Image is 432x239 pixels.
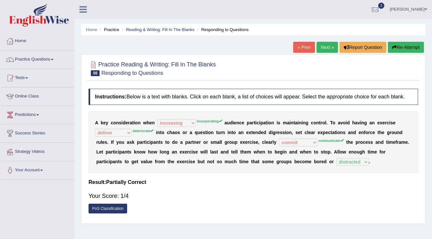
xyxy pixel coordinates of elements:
b: l [220,140,221,145]
b: x [243,140,245,145]
b: p [185,140,188,145]
b: y [106,120,108,125]
b: a [268,140,271,145]
b: t [159,140,160,145]
b: r [368,130,370,135]
b: n [372,120,375,125]
b: p [323,130,326,135]
b: s [160,140,163,145]
b: a [153,140,156,145]
b: e [351,140,353,145]
b: k [101,120,103,125]
b: r [111,149,113,154]
b: d [172,140,175,145]
b: e [150,120,152,125]
b: t [232,130,233,135]
b: s [119,120,121,125]
b: n [289,130,292,135]
b: n [361,120,364,125]
b: e [261,130,263,135]
b: e [197,140,199,145]
b: t [113,149,114,154]
b: d [123,120,126,125]
b: e [318,130,320,135]
b: , [258,140,259,145]
b: e [382,120,385,125]
b: a [127,140,129,145]
b: n [361,130,364,135]
b: a [190,130,192,135]
b: r [142,140,144,145]
h4: Below is a text with blanks. Click on each blank, a list of choices will appear. Select the appro... [89,89,418,105]
b: e [382,130,384,135]
b: l [307,130,308,135]
b: i [252,140,253,145]
b: o [233,130,236,135]
a: Success Stories [0,124,74,141]
b: t [165,140,167,145]
b: a [348,130,351,135]
b: c [115,149,118,154]
b: a [263,120,266,125]
b: e [234,120,236,125]
b: a [376,140,378,145]
b: i [156,130,157,135]
b: g [364,120,367,125]
b: n [340,130,343,135]
b: t [330,130,332,135]
button: Report Question [340,42,386,53]
b: g [306,120,308,125]
b: o [343,120,346,125]
b: e [102,140,105,145]
b: r [385,120,387,125]
b: t [386,140,388,145]
sup: communicate [318,139,344,142]
b: d [400,130,403,135]
b: i [346,120,347,125]
b: r [190,140,192,145]
b: d [353,130,356,135]
b: x [320,130,323,135]
a: Home [86,27,97,32]
b: h [147,120,150,125]
b: i [207,130,208,135]
b: p [119,149,122,154]
b: r [185,130,187,135]
b: t [251,130,253,135]
b: o [332,120,335,125]
b: c [363,140,366,145]
b: r [275,130,277,135]
h2: Practice Reading & Writing: Fill In The Blanks [89,60,216,76]
b: i [259,120,260,125]
b: m [213,140,217,145]
b: u [227,120,230,125]
b: s [210,140,213,145]
b: x [380,120,382,125]
b: l [101,140,102,145]
b: a [224,120,227,125]
b: p [247,120,250,125]
b: n [351,130,354,135]
b: m [283,120,287,125]
b: r [390,130,391,135]
b: o [337,130,340,135]
b: e [253,130,255,135]
b: o [113,120,116,125]
b: a [338,120,341,125]
b: i [271,130,273,135]
b: t [192,140,194,145]
b: s [203,130,205,135]
b: r [313,130,315,135]
b: i [227,130,229,135]
a: Your Account [0,161,74,177]
b: o [366,130,368,135]
b: y [274,140,276,145]
b: d [347,120,350,125]
b: o [175,130,178,135]
b: t [301,130,302,135]
li: Responding to Questions [196,27,248,33]
b: a [130,120,132,125]
b: a [180,140,183,145]
b: s [368,140,370,145]
b: e [366,140,368,145]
